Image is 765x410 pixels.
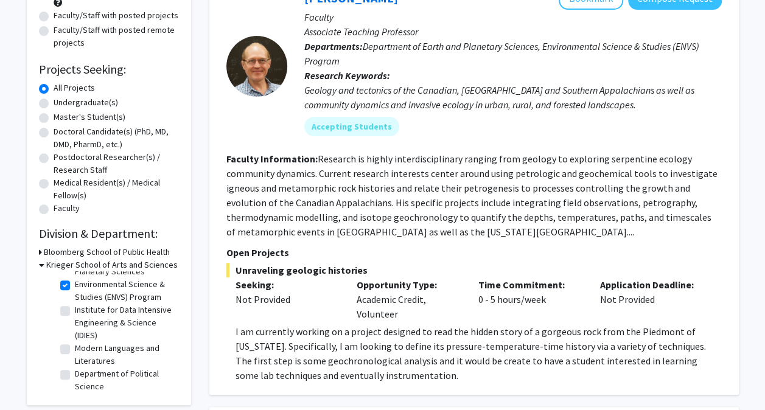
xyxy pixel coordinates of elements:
[304,40,363,52] b: Departments:
[39,62,179,77] h2: Projects Seeking:
[591,277,713,321] div: Not Provided
[54,111,125,123] label: Master's Student(s)
[236,277,339,292] p: Seeking:
[226,263,722,277] span: Unraveling geologic histories
[9,355,52,401] iframe: Chat
[304,24,722,39] p: Associate Teaching Professor
[226,153,718,238] fg-read-more: Research is highly interdisciplinary ranging from geology to exploring serpentine ecology communi...
[478,277,582,292] p: Time Commitment:
[304,40,699,67] span: Department of Earth and Planetary Sciences, Environmental Science & Studies (ENVS) Program
[236,324,722,383] p: I am currently working on a project designed to read the hidden story of a gorgeous rock from the...
[348,277,469,321] div: Academic Credit, Volunteer
[226,245,722,260] p: Open Projects
[304,69,390,82] b: Research Keywords:
[54,202,80,215] label: Faculty
[46,259,178,271] h3: Krieger School of Arts and Sciences
[54,176,179,202] label: Medical Resident(s) / Medical Fellow(s)
[54,96,118,109] label: Undergraduate(s)
[54,151,179,176] label: Postdoctoral Researcher(s) / Research Staff
[304,83,722,112] div: Geology and tectonics of the Canadian, [GEOGRAPHIC_DATA] and Southern Appalachians as well as com...
[39,226,179,241] h2: Division & Department:
[54,9,178,22] label: Faculty/Staff with posted projects
[600,277,704,292] p: Application Deadline:
[75,367,176,393] label: Department of Political Science
[304,10,722,24] p: Faculty
[236,292,339,307] div: Not Provided
[304,117,399,136] mat-chip: Accepting Students
[54,82,95,94] label: All Projects
[226,153,318,165] b: Faculty Information:
[75,342,176,367] label: Modern Languages and Literatures
[357,277,460,292] p: Opportunity Type:
[469,277,591,321] div: 0 - 5 hours/week
[44,246,170,259] h3: Bloomberg School of Public Health
[54,24,179,49] label: Faculty/Staff with posted remote projects
[75,278,176,304] label: Environmental Science & Studies (ENVS) Program
[75,304,176,342] label: Institute for Data Intensive Engineering & Science (IDIES)
[54,125,179,151] label: Doctoral Candidate(s) (PhD, MD, DMD, PharmD, etc.)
